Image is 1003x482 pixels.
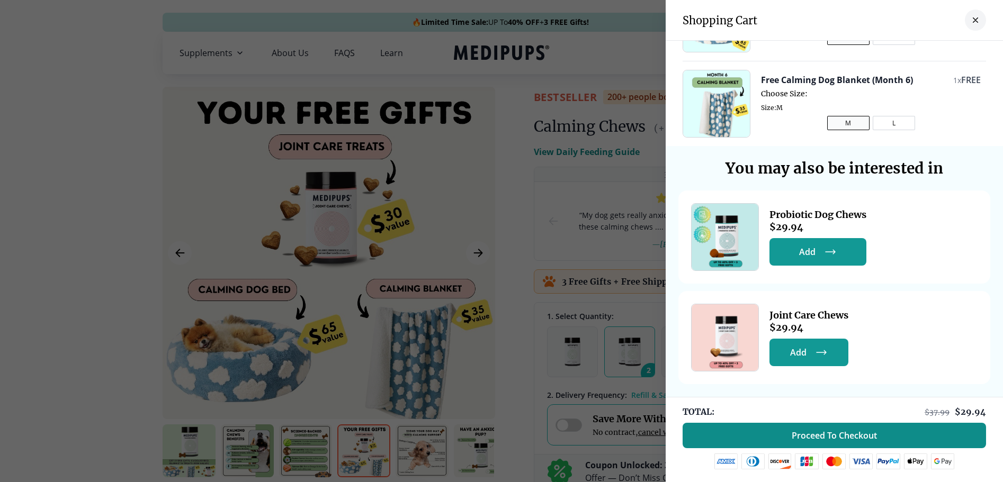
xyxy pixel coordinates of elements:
[769,309,848,321] span: Joint Care Chews
[692,304,758,371] img: Joint Care Chews
[692,204,758,270] img: Probiotic Dog Chews
[799,247,816,257] span: Add
[761,104,981,112] span: Size: M
[849,453,873,469] img: visa
[761,89,981,98] span: Choose Size:
[691,203,759,271] a: Probiotic Dog Chews
[769,208,866,221] span: Probiotic Dog Chews
[769,339,848,366] button: Add
[931,453,955,469] img: google
[876,453,900,469] img: paypal
[961,74,981,86] span: FREE
[790,347,807,358] span: Add
[683,423,986,448] button: Proceed To Checkout
[822,453,846,469] img: mastercard
[955,406,986,417] span: $ 29.94
[769,208,866,233] a: Probiotic Dog Chews$29.94
[761,74,913,86] button: Free Calming Dog Blanket (Month 6)
[741,453,765,469] img: diners-club
[904,453,927,469] img: apple
[683,70,750,137] img: Free Calming Dog Blanket (Month 6)
[768,453,792,469] img: discover
[678,159,990,178] h3: You may also be interested in
[683,14,757,27] h3: Shopping Cart
[925,407,950,417] span: $ 37.99
[714,453,738,469] img: amex
[683,406,714,417] span: TOTAL:
[769,309,848,333] a: Joint Care Chews$29.94
[795,453,819,469] img: jcb
[769,238,866,266] button: Add
[769,221,866,233] span: $ 29.94
[953,75,961,85] span: 1 x
[792,430,877,441] span: Proceed To Checkout
[691,304,759,371] a: Joint Care Chews
[965,10,986,31] button: close-cart
[769,321,848,333] span: $ 29.94
[827,116,870,130] button: M
[873,116,915,130] button: L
